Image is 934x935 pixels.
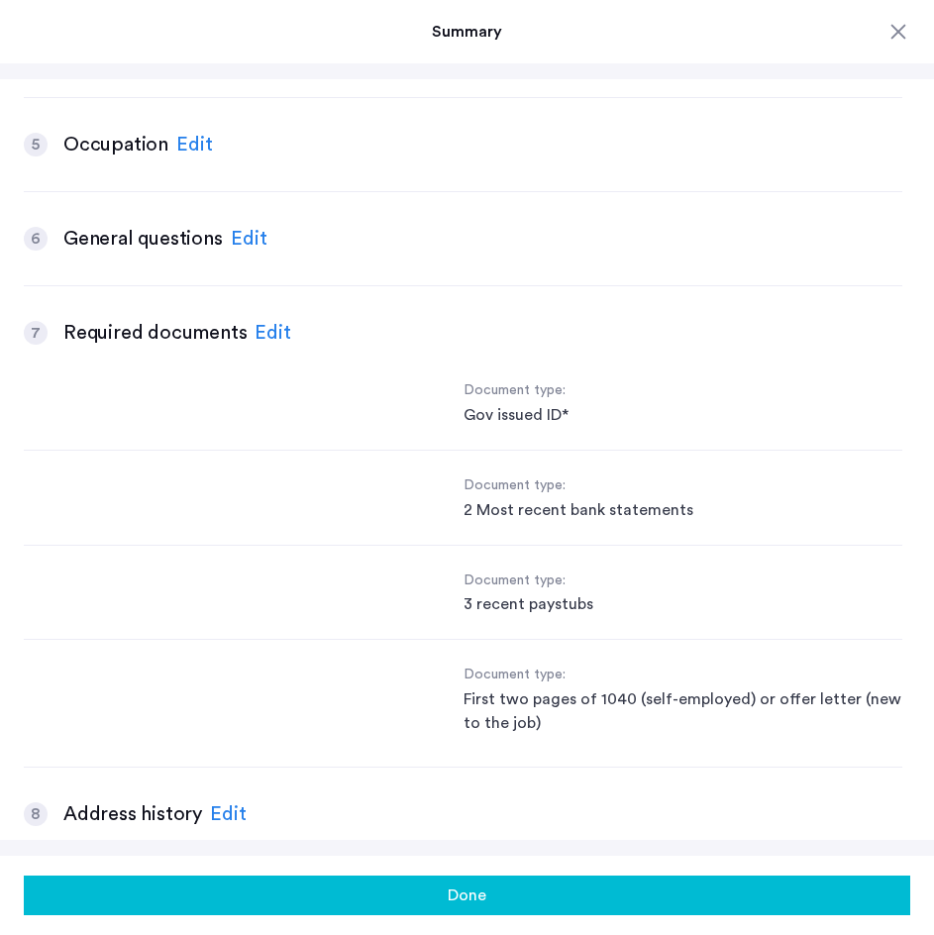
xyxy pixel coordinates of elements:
div: 5 [24,133,48,156]
div: Edit [255,318,291,348]
div: Edit [176,130,213,159]
div: Edit [231,224,267,254]
div: Edit [210,799,247,829]
div: Document type: [464,664,903,687]
button: Done [24,876,910,915]
h3: Occupation [63,131,168,158]
div: 7 [24,321,48,345]
div: 3 recent paystubs [464,592,903,616]
div: 2 Most recent bank statements [464,498,903,522]
h3: Required documents [63,319,247,347]
h3: General questions [63,225,223,253]
div: Document type: [464,570,903,593]
div: Document type: [464,379,903,403]
h3: Address history [63,800,202,828]
div: 8 [24,802,48,826]
div: 6 [24,227,48,251]
div: First two pages of 1040 (self-employed) or offer letter (new to the job) [464,687,903,735]
div: Document type: [464,474,903,498]
h3: Summary [24,20,910,44]
div: Gov issued ID* [464,403,903,427]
